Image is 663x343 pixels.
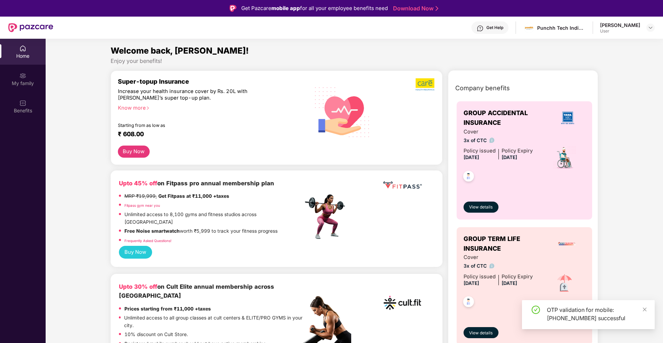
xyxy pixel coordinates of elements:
[19,72,26,79] img: svg+xml;base64,PHN2ZyB3aWR0aD0iMjAiIGhlaWdodD0iMjAiIHZpZXdCb3g9IjAgMCAyMCAyMCIgZmlsbD0ibm9uZSIgeG...
[119,246,152,259] button: Buy Now
[464,262,533,270] span: 3x of CTC
[271,5,300,11] strong: mobile app
[537,25,586,31] div: Punchh Tech India Pvt Ltd (A PAR Technology Company)
[119,180,157,187] b: Upto 45% off
[464,147,496,155] div: Policy issued
[382,179,423,192] img: fppp.png
[469,330,493,336] span: View details
[118,123,274,128] div: Starting from as low as
[464,108,550,128] span: GROUP ACCIDENTAL INSURANCE
[124,203,160,207] a: Fitpass gym near you
[393,5,436,12] a: Download Now
[19,45,26,52] img: svg+xml;base64,PHN2ZyBpZD0iSG9tZSIgeG1sbnM9Imh0dHA6Ly93d3cudzMub3JnLzIwMDAvc3ZnIiB3aWR0aD0iMjAiIG...
[111,57,598,65] div: Enjoy your benefits!
[19,100,26,106] img: svg+xml;base64,PHN2ZyBpZD0iQmVuZWZpdHMiIHhtbG5zPSJodHRwOi8vd3d3LnczLm9yZy8yMDAwL3N2ZyIgd2lkdGg9Ij...
[552,271,577,296] img: icon
[124,228,278,235] p: worth ₹5,999 to track your fitness progress
[464,234,548,254] span: GROUP TERM LIFE INSURANCE
[124,193,157,199] del: MRP ₹19,999,
[124,211,303,226] p: Unlimited access to 8,100 gyms and fitness studios across [GEOGRAPHIC_DATA]
[502,155,517,160] span: [DATE]
[524,23,534,33] img: images.jpg
[118,105,299,110] div: Know more
[547,306,646,322] div: OTP validation for mobile: [PHONE_NUMBER] successful
[460,169,477,186] img: svg+xml;base64,PHN2ZyB4bWxucz0iaHR0cDovL3d3dy53My5vcmcvMjAwMC9zdmciIHdpZHRoPSI0OC45NDMiIGhlaWdodD...
[119,283,157,290] b: Upto 30% off
[464,137,533,145] span: 3x of CTC
[118,146,150,158] button: Buy Now
[382,282,423,324] img: cult.png
[477,25,484,32] img: svg+xml;base64,PHN2ZyBpZD0iSGVscC0zMngzMiIgeG1sbnM9Imh0dHA6Ly93d3cudzMub3JnLzIwMDAvc3ZnIiB3aWR0aD...
[489,263,495,269] img: info
[119,283,274,299] b: on Cult Elite annual membership across [GEOGRAPHIC_DATA]
[111,46,249,56] span: Welcome back, [PERSON_NAME]!
[486,25,503,30] div: Get Help
[309,78,375,145] img: svg+xml;base64,PHN2ZyB4bWxucz0iaHR0cDovL3d3dy53My5vcmcvMjAwMC9zdmciIHhtbG5zOnhsaW5rPSJodHRwOi8vd3...
[119,180,274,187] b: on Fitpass pro annual membership plan
[464,273,496,281] div: Policy issued
[502,147,533,155] div: Policy Expiry
[464,253,533,261] span: Cover
[118,78,303,85] div: Super-topup Insurance
[303,193,351,241] img: fpp.png
[124,239,171,243] a: Frequently Asked Questions!
[124,314,302,329] p: Unlimited access to all group classes at cult centers & ELITE/PRO GYMS in your city.
[460,294,477,311] img: svg+xml;base64,PHN2ZyB4bWxucz0iaHR0cDovL3d3dy53My5vcmcvMjAwMC9zdmciIHdpZHRoPSI0OC45NDMiIGhlaWdodD...
[489,138,495,143] img: info
[455,83,510,93] span: Company benefits
[464,202,498,213] button: View details
[241,4,388,12] div: Get Pazcare for all your employee benefits need
[124,331,188,339] p: 10% discount on Cult Store.
[436,5,438,12] img: Stroke
[502,273,533,281] div: Policy Expiry
[124,306,211,312] strong: Prices starting from ₹11,000 +taxes
[502,280,517,286] span: [DATE]
[124,228,180,234] strong: Free Noise smartwatch
[553,146,577,170] img: icon
[558,109,577,127] img: insurerLogo
[469,204,493,211] span: View details
[415,78,435,91] img: b5dec4f62d2307b9de63beb79f102df3.png
[558,234,576,253] img: insurerLogo
[464,155,479,160] span: [DATE]
[118,130,296,139] div: ₹ 608.00
[230,5,236,12] img: Logo
[464,280,479,286] span: [DATE]
[146,106,150,110] span: right
[648,25,653,30] img: svg+xml;base64,PHN2ZyBpZD0iRHJvcGRvd24tMzJ4MzIiIHhtbG5zPSJodHRwOi8vd3d3LnczLm9yZy8yMDAwL3N2ZyIgd2...
[8,23,53,32] img: New Pazcare Logo
[642,307,647,312] span: close
[600,22,640,28] div: [PERSON_NAME]
[118,88,273,102] div: Increase your health insurance cover by Rs. 20L with [PERSON_NAME]’s super top-up plan.
[600,28,640,34] div: User
[158,193,229,199] strong: Get Fitpass at ₹11,000 +taxes
[532,306,540,314] span: check-circle
[464,327,498,338] button: View details
[464,128,533,136] span: Cover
